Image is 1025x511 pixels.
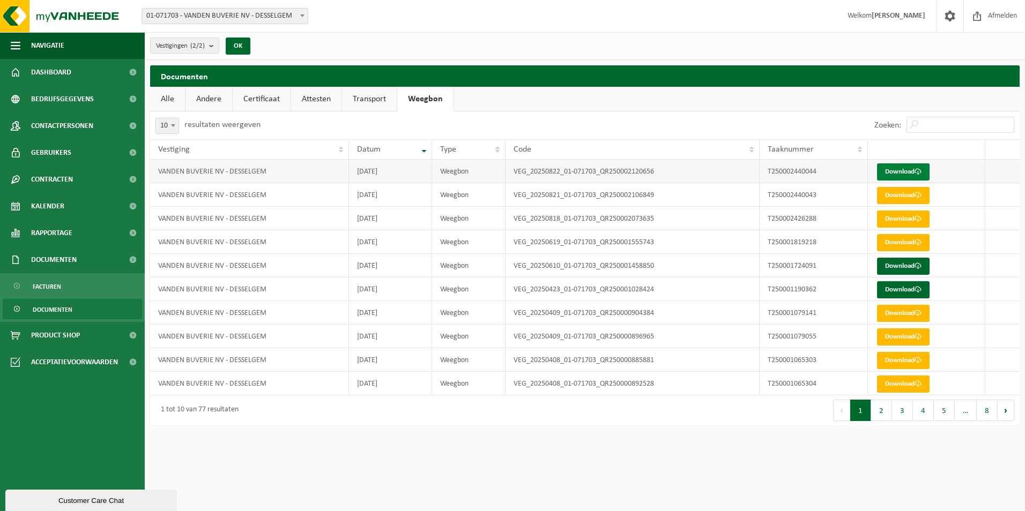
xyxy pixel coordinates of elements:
[349,348,432,372] td: [DATE]
[226,37,250,55] button: OK
[33,276,61,297] span: Facturen
[760,301,868,325] td: T250001079141
[506,160,760,183] td: VEG_20250822_01-071703_QR250002120656
[877,211,930,228] a: Download
[349,160,432,183] td: [DATE]
[150,301,349,325] td: VANDEN BUVERIE NV - DESSELGEM
[342,87,397,111] a: Transport
[150,37,219,54] button: Vestigingen(2/2)
[872,12,925,20] strong: [PERSON_NAME]
[432,254,506,277] td: Weegbon
[349,254,432,277] td: [DATE]
[833,400,850,421] button: Previous
[31,112,93,139] span: Contactpersonen
[432,301,506,325] td: Weegbon
[877,352,930,369] a: Download
[31,166,73,193] span: Contracten
[31,349,118,375] span: Acceptatievoorwaarden
[913,400,934,421] button: 4
[877,375,930,393] a: Download
[432,183,506,207] td: Weegbon
[349,207,432,230] td: [DATE]
[760,372,868,395] td: T250001065304
[397,87,454,111] a: Weegbon
[150,207,349,230] td: VANDEN BUVERIE NV - DESSELGEM
[155,401,239,420] div: 1 tot 10 van 77 resultaten
[31,193,64,220] span: Kalender
[768,145,814,154] span: Taaknummer
[156,118,179,133] span: 10
[432,372,506,395] td: Weegbon
[150,372,349,395] td: VANDEN BUVERIE NV - DESSELGEM
[150,160,349,183] td: VANDEN BUVERIE NV - DESSELGEM
[506,207,760,230] td: VEG_20250818_01-071703_QR250002073635
[3,299,142,319] a: Documenten
[874,121,901,130] label: Zoeken:
[150,230,349,254] td: VANDEN BUVERIE NV - DESSELGEM
[349,230,432,254] td: [DATE]
[506,301,760,325] td: VEG_20250409_01-071703_QR250000904384
[432,207,506,230] td: Weegbon
[150,325,349,348] td: VANDEN BUVERIE NV - DESSELGEM
[760,160,868,183] td: T250002440044
[150,183,349,207] td: VANDEN BUVERIE NV - DESSELGEM
[760,183,868,207] td: T250002440043
[506,183,760,207] td: VEG_20250821_01-071703_QR250002106849
[760,254,868,277] td: T250001724091
[31,59,71,86] span: Dashboard
[432,325,506,348] td: Weegbon
[760,207,868,230] td: T250002426288
[760,325,868,348] td: T250001079055
[432,160,506,183] td: Weegbon
[31,220,72,246] span: Rapportage
[977,400,998,421] button: 8
[506,348,760,372] td: VEG_20250408_01-071703_QR250000885881
[877,305,930,322] a: Download
[877,163,930,181] a: Download
[155,118,179,134] span: 10
[31,32,64,59] span: Navigatie
[892,400,913,421] button: 3
[31,86,94,112] span: Bedrijfsgegevens
[184,121,261,129] label: resultaten weergeven
[31,246,77,273] span: Documenten
[934,400,955,421] button: 5
[349,325,432,348] td: [DATE]
[877,258,930,275] a: Download
[514,145,531,154] span: Code
[142,8,308,24] span: 01-071703 - VANDEN BUVERIE NV - DESSELGEM
[506,230,760,254] td: VEG_20250619_01-071703_QR250001555743
[150,277,349,301] td: VANDEN BUVERIE NV - DESSELGEM
[877,187,930,204] a: Download
[877,281,930,298] a: Download
[506,372,760,395] td: VEG_20250408_01-071703_QR250000892528
[506,325,760,348] td: VEG_20250409_01-071703_QR250000896965
[955,400,977,421] span: …
[432,277,506,301] td: Weegbon
[998,400,1014,421] button: Next
[5,487,179,511] iframe: chat widget
[349,301,432,325] td: [DATE]
[233,87,291,111] a: Certificaat
[760,230,868,254] td: T250001819218
[760,348,868,372] td: T250001065303
[432,348,506,372] td: Weegbon
[871,400,892,421] button: 2
[150,348,349,372] td: VANDEN BUVERIE NV - DESSELGEM
[158,145,190,154] span: Vestiging
[150,65,1020,86] h2: Documenten
[440,145,456,154] span: Type
[190,42,205,49] count: (2/2)
[150,87,185,111] a: Alle
[850,400,871,421] button: 1
[31,139,71,166] span: Gebruikers
[349,372,432,395] td: [DATE]
[291,87,341,111] a: Attesten
[142,9,308,24] span: 01-071703 - VANDEN BUVERIE NV - DESSELGEM
[506,277,760,301] td: VEG_20250423_01-071703_QR250001028424
[3,276,142,296] a: Facturen
[506,254,760,277] td: VEG_20250610_01-071703_QR250001458850
[877,234,930,251] a: Download
[432,230,506,254] td: Weegbon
